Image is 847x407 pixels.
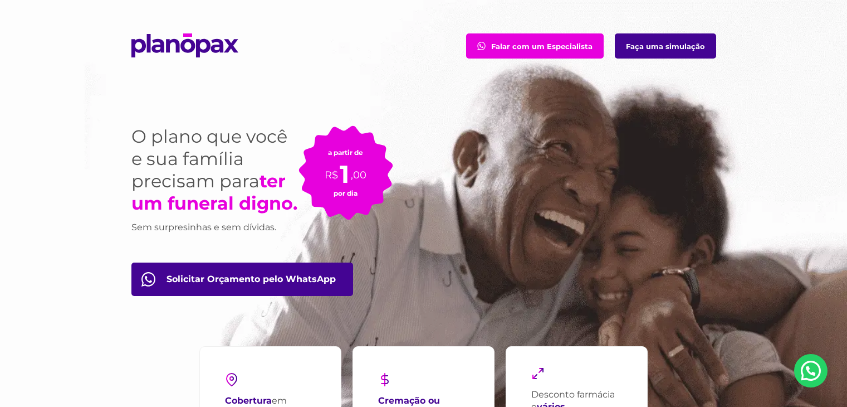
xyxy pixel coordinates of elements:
[141,272,155,287] img: fale com consultor
[794,354,828,387] a: Nosso Whatsapp
[466,33,604,59] a: Falar com um Especialista
[334,189,358,197] small: por dia
[131,170,297,214] strong: ter um funeral digno.
[477,42,486,50] img: fale com consultor
[328,148,363,157] small: a partir de
[531,367,545,380] img: maximize
[225,395,272,406] strong: Cobertura
[325,157,366,182] p: R$ ,00
[131,263,353,296] a: Orçamento pelo WhatsApp btn-orcamento
[340,159,349,189] span: 1
[131,220,298,235] h3: Sem surpresinhas e sem dívidas.
[225,373,238,386] img: pin
[131,125,298,215] h1: O plano que você e sua família precisam para
[131,33,238,57] img: planopax
[378,373,391,386] img: dollar
[615,33,716,59] a: Faça uma simulação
